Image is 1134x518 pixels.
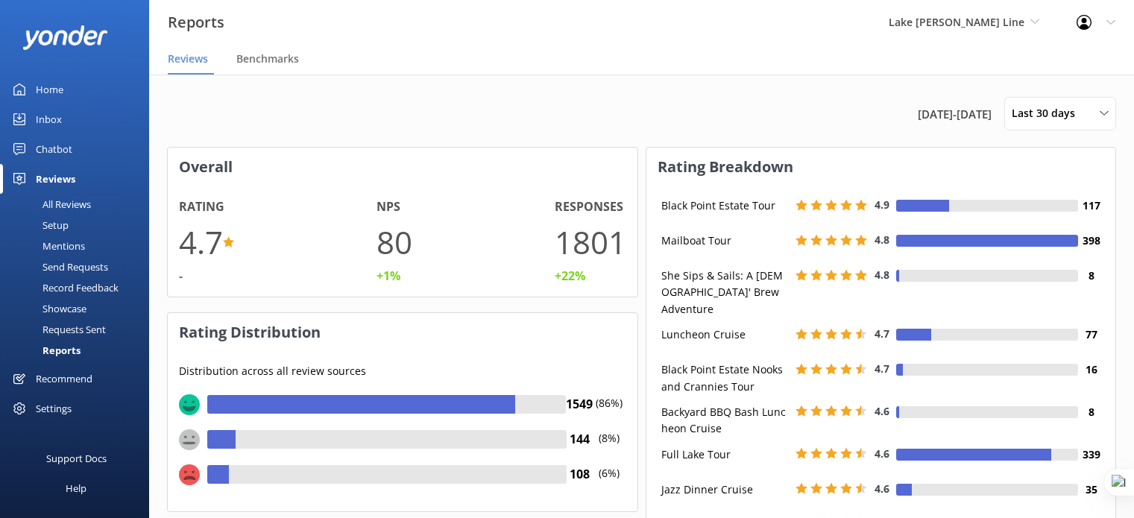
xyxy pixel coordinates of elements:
div: Inbox [36,104,62,134]
div: Full Lake Tour [658,446,792,463]
h4: 35 [1078,481,1104,498]
h3: Rating Distribution [168,313,637,352]
h4: 16 [1078,361,1104,378]
div: Chatbot [36,134,72,164]
span: 4.6 [875,446,889,461]
p: Distribution across all review sources [179,363,626,379]
div: Support Docs [46,443,107,473]
span: 4.7 [875,361,889,376]
div: Requests Sent [9,319,106,340]
h1: 1801 [555,217,626,267]
span: 4.8 [875,268,889,282]
div: Send Requests [9,256,108,277]
a: Showcase [9,298,149,319]
a: Reports [9,340,149,361]
span: 4.9 [875,198,889,212]
div: Backyard BBQ Bash Luncheon Cruise [658,404,792,438]
div: Help [66,473,86,503]
div: Mentions [9,236,85,256]
h4: Rating [179,198,224,217]
div: Mailboat Tour [658,233,792,249]
div: Settings [36,394,72,423]
h4: Responses [555,198,623,217]
h3: Reports [168,10,224,34]
h3: Overall [168,148,637,186]
span: 4.6 [875,404,889,418]
div: - [179,267,183,286]
span: Reviews [168,51,208,66]
div: Black Point Estate Tour [658,198,792,214]
h1: 80 [377,217,412,267]
div: Record Feedback [9,277,119,298]
span: Last 30 days [1012,105,1084,121]
a: Requests Sent [9,319,149,340]
h4: 77 [1078,326,1104,343]
div: Recommend [36,364,92,394]
p: (8%) [593,430,626,465]
a: Mentions [9,236,149,256]
a: Record Feedback [9,277,149,298]
a: Send Requests [9,256,149,277]
h4: 108 [567,465,593,484]
span: [DATE] - [DATE] [918,105,992,123]
h4: 8 [1078,404,1104,420]
div: Black Point Estate Nooks and Crannies Tour [658,361,792,395]
h4: 117 [1078,198,1104,214]
div: Reviews [36,164,75,194]
h1: 4.7 [179,217,223,267]
img: yonder-white-logo.png [22,25,108,50]
p: (86%) [593,395,626,430]
span: Benchmarks [236,51,299,66]
a: Setup [9,215,149,236]
div: Showcase [9,298,86,319]
div: +1% [377,267,400,286]
h3: Rating Breakdown [646,148,1116,186]
div: All Reviews [9,194,91,215]
h4: 1549 [566,395,593,414]
h4: 398 [1078,233,1104,249]
div: Jazz Dinner Cruise [658,481,792,498]
div: Reports [9,340,81,361]
a: All Reviews [9,194,149,215]
h4: 8 [1078,268,1104,284]
span: 4.7 [875,326,889,341]
div: Setup [9,215,69,236]
div: Home [36,75,63,104]
span: Lake [PERSON_NAME] Line [889,15,1024,29]
div: She Sips & Sails: A [DEMOGRAPHIC_DATA]' Brew Adventure [658,268,792,318]
p: (6%) [593,465,626,500]
span: 4.6 [875,481,889,496]
span: 4.8 [875,233,889,247]
h4: 339 [1078,446,1104,463]
div: Luncheon Cruise [658,326,792,343]
h4: NPS [377,198,400,217]
h4: 144 [567,430,593,449]
div: +22% [555,267,585,286]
